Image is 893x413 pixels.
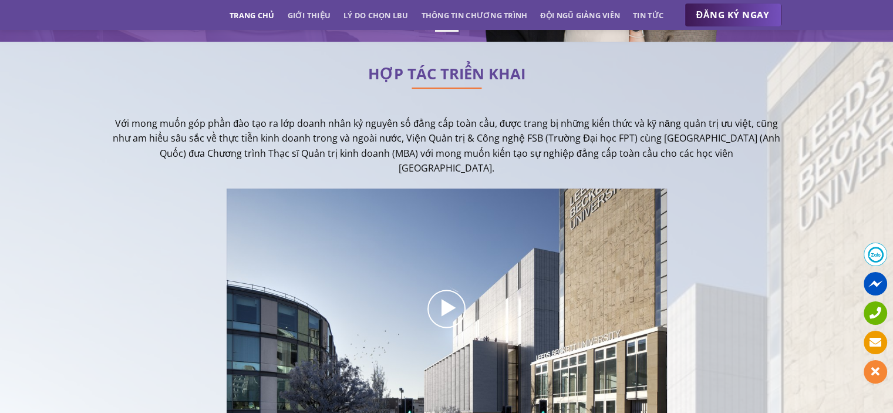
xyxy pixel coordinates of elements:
[412,88,482,89] img: line-lbu.jpg
[422,5,528,26] a: Thông tin chương trình
[435,28,459,32] li: Page dot 1
[112,68,781,80] h2: HỢP TÁC TRIỂN KHAI
[343,5,409,26] a: Lý do chọn LBU
[685,4,781,27] a: ĐĂNG KÝ NGAY
[696,8,770,22] span: ĐĂNG KÝ NGAY
[633,5,663,26] a: Tin tức
[112,116,781,176] p: Với mong muốn góp phần đào tạo ra lớp doanh nhân kỷ nguyên số đẳng cấp toàn cầu, được trang bị nh...
[230,5,274,26] a: Trang chủ
[540,5,620,26] a: Đội ngũ giảng viên
[287,5,331,26] a: Giới thiệu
